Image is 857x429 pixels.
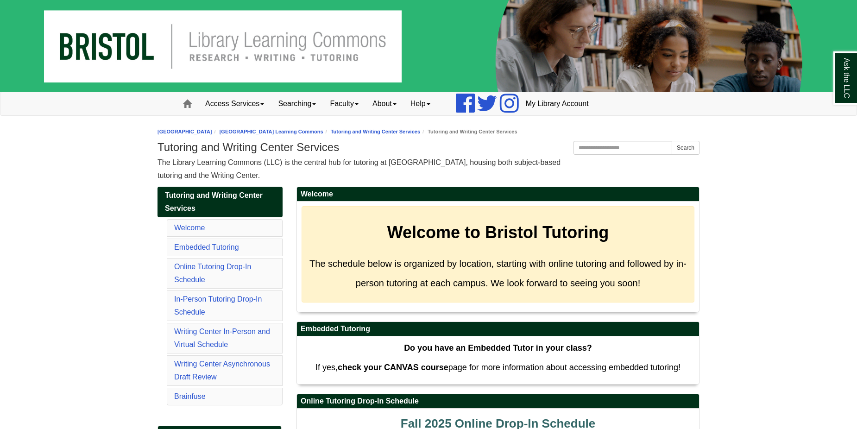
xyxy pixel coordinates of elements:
a: Faculty [323,92,365,115]
a: Online Tutoring Drop-In Schedule [174,263,251,284]
a: [GEOGRAPHIC_DATA] Learning Commons [220,129,323,134]
nav: breadcrumb [158,127,699,136]
a: In-Person Tutoring Drop-In Schedule [174,295,262,316]
a: My Library Account [519,92,596,115]
button: Search [672,141,699,155]
a: Searching [271,92,323,115]
a: Tutoring and Writing Center Services [158,187,283,217]
a: Writing Center In-Person and Virtual Schedule [174,328,270,348]
a: Writing Center Asynchronous Draft Review [174,360,270,381]
h2: Welcome [297,187,699,202]
h2: Embedded Tutoring [297,322,699,336]
strong: Welcome to Bristol Tutoring [387,223,609,242]
strong: check your CANVAS course [338,363,448,372]
strong: Do you have an Embedded Tutor in your class? [404,343,592,353]
a: About [365,92,403,115]
span: The Library Learning Commons (LLC) is the central hub for tutoring at [GEOGRAPHIC_DATA], housing ... [158,158,561,179]
a: Brainfuse [174,392,206,400]
a: Embedded Tutoring [174,243,239,251]
li: Tutoring and Writing Center Services [420,127,517,136]
h1: Tutoring and Writing Center Services [158,141,699,154]
a: Access Services [198,92,271,115]
a: Welcome [174,224,205,232]
a: Help [403,92,437,115]
a: Tutoring and Writing Center Services [331,129,420,134]
span: If yes, page for more information about accessing embedded tutoring! [315,363,681,372]
a: [GEOGRAPHIC_DATA] [158,129,212,134]
h2: Online Tutoring Drop-In Schedule [297,394,699,409]
span: The schedule below is organized by location, starting with online tutoring and followed by in-per... [309,259,687,288]
span: Tutoring and Writing Center Services [165,191,263,212]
